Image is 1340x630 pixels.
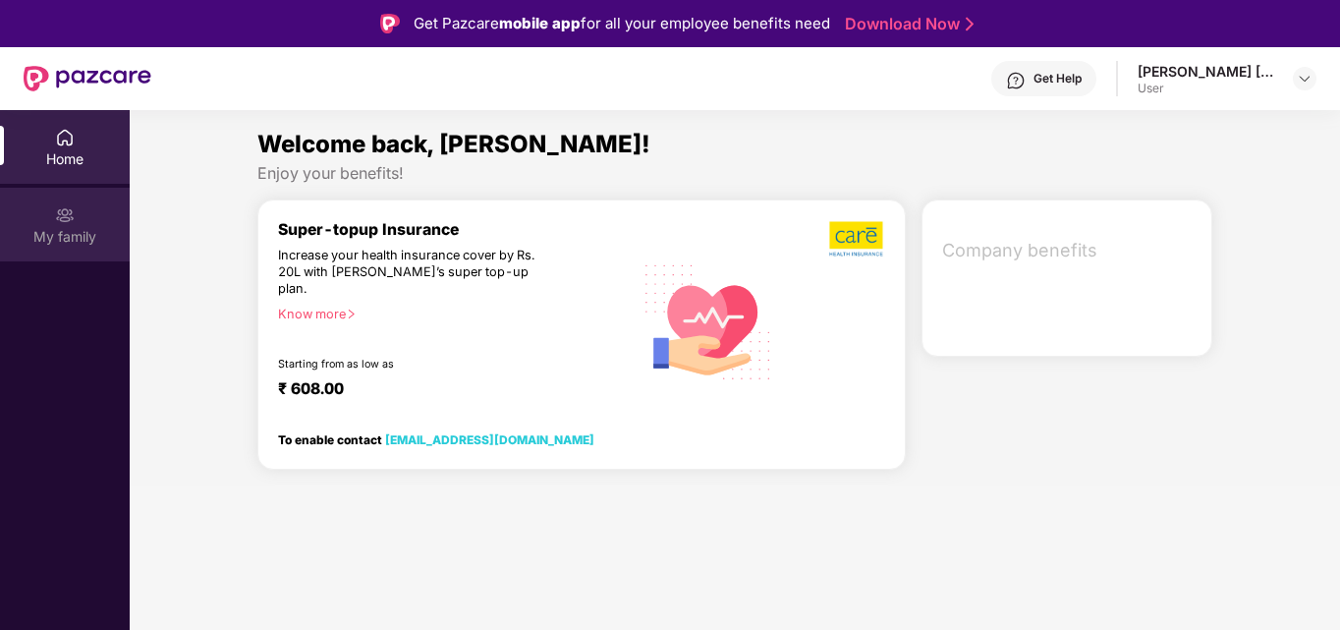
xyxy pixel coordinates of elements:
div: User [1138,81,1275,96]
img: Logo [380,14,400,33]
span: right [346,309,357,319]
a: [EMAIL_ADDRESS][DOMAIN_NAME] [385,432,594,447]
img: svg+xml;base64,PHN2ZyB3aWR0aD0iMjAiIGhlaWdodD0iMjAiIHZpZXdCb3g9IjAgMCAyMCAyMCIgZmlsbD0ibm9uZSIgeG... [55,205,75,225]
a: Download Now [845,14,968,34]
img: svg+xml;base64,PHN2ZyBpZD0iSG9tZSIgeG1sbnM9Imh0dHA6Ly93d3cudzMub3JnLzIwMDAvc3ZnIiB3aWR0aD0iMjAiIG... [55,128,75,147]
img: svg+xml;base64,PHN2ZyBpZD0iSGVscC0zMngzMiIgeG1sbnM9Imh0dHA6Ly93d3cudzMub3JnLzIwMDAvc3ZnIiB3aWR0aD... [1006,71,1026,90]
div: Increase your health insurance cover by Rs. 20L with [PERSON_NAME]’s super top-up plan. [278,248,547,298]
img: b5dec4f62d2307b9de63beb79f102df3.png [829,220,885,258]
strong: mobile app [499,14,581,32]
div: ₹ 608.00 [278,379,613,403]
div: Super-topup Insurance [278,220,633,239]
div: Enjoy your benefits! [257,163,1212,184]
div: Get Help [1033,71,1082,86]
span: Welcome back, [PERSON_NAME]! [257,130,650,158]
div: To enable contact [278,432,594,446]
img: New Pazcare Logo [24,66,151,91]
div: Get Pazcare for all your employee benefits need [414,12,830,35]
div: Know more [278,307,621,320]
img: svg+xml;base64,PHN2ZyBpZD0iRHJvcGRvd24tMzJ4MzIiIHhtbG5zPSJodHRwOi8vd3d3LnczLm9yZy8yMDAwL3N2ZyIgd2... [1297,71,1312,86]
img: Stroke [966,14,974,34]
img: svg+xml;base64,PHN2ZyB4bWxucz0iaHR0cDovL3d3dy53My5vcmcvMjAwMC9zdmciIHhtbG5zOnhsaW5rPSJodHRwOi8vd3... [633,244,785,398]
div: [PERSON_NAME] [PERSON_NAME] [1138,62,1275,81]
div: Company benefits [930,225,1211,276]
span: Company benefits [942,237,1196,264]
div: Starting from as low as [278,358,549,372]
